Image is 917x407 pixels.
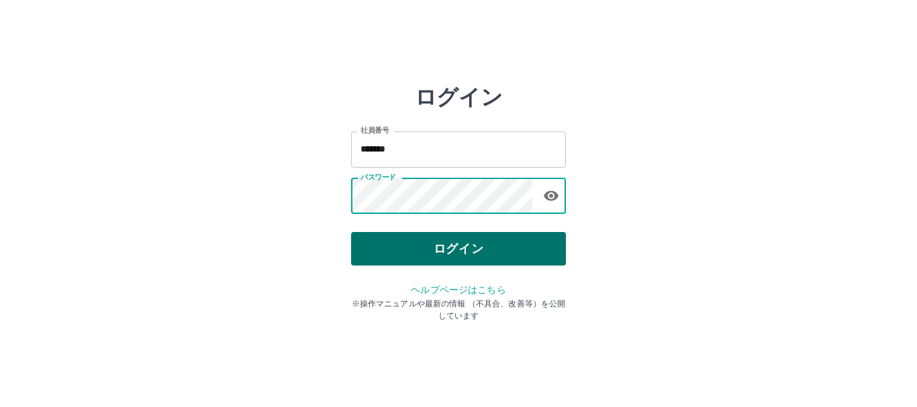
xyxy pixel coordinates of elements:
label: 社員番号 [360,125,389,135]
a: ヘルプページはこちら [411,284,505,295]
button: ログイン [351,232,566,266]
h2: ログイン [415,84,503,110]
label: パスワード [360,172,396,182]
p: ※操作マニュアルや最新の情報 （不具合、改善等）を公開しています [351,298,566,322]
